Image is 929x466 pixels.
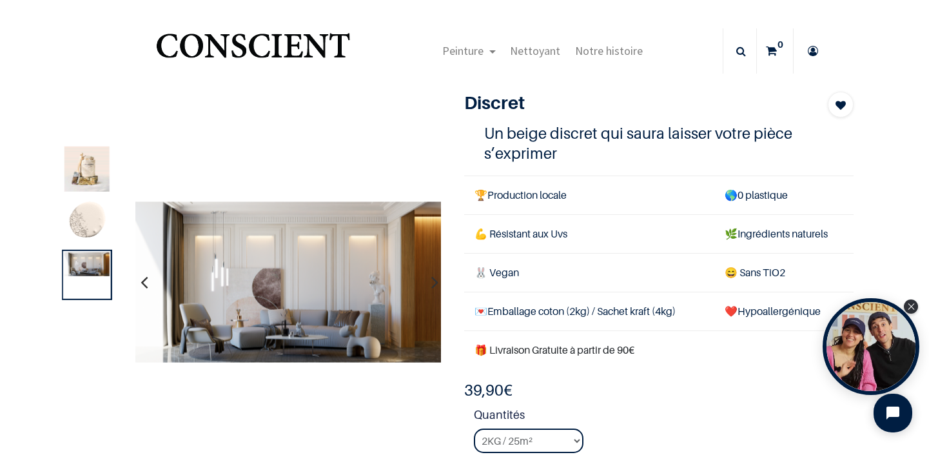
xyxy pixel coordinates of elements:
div: Open Tolstoy [823,298,919,395]
span: 39,90 [464,381,504,400]
iframe: Tidio Chat [863,383,923,443]
span: 🌎 [725,188,738,201]
h1: Discret [464,92,795,114]
span: 🌿 [725,227,738,240]
h4: Un beige discret qui saura laisser votre pièce s’exprimer [484,123,834,163]
td: Emballage coton (2kg) / Sachet kraft (4kg) [464,292,714,331]
img: Product image [64,199,110,245]
a: Logo of Conscient [153,26,353,77]
img: Product image [64,147,110,192]
span: Notre histoire [575,43,643,58]
span: 🏆 [474,188,487,201]
td: Production locale [464,176,714,214]
span: 😄 S [725,266,745,279]
div: Open Tolstoy widget [823,298,919,395]
td: 0 plastique [714,176,854,214]
span: 💌 [474,305,487,318]
img: Product image [64,252,110,276]
span: 💪 Résistant aux Uvs [474,227,567,240]
strong: Quantités [474,406,853,429]
span: 🐰 Vegan [474,266,519,279]
a: Peinture [435,28,503,74]
td: ❤️Hypoallergénique [714,292,854,331]
div: Close Tolstoy widget [904,299,918,314]
td: Ingrédients naturels [714,214,854,253]
img: Conscient [153,26,353,77]
span: Add to wishlist [836,97,846,113]
div: Tolstoy bubble widget [823,298,919,395]
span: Peinture [442,43,484,58]
sup: 0 [774,38,787,51]
button: Add to wishlist [828,92,854,117]
td: ans TiO2 [714,253,854,292]
img: Product image [135,201,441,363]
font: 🎁 Livraison Gratuite à partir de 90€ [474,343,634,356]
b: € [464,381,513,400]
a: 0 [757,28,793,74]
span: Nettoyant [510,43,560,58]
